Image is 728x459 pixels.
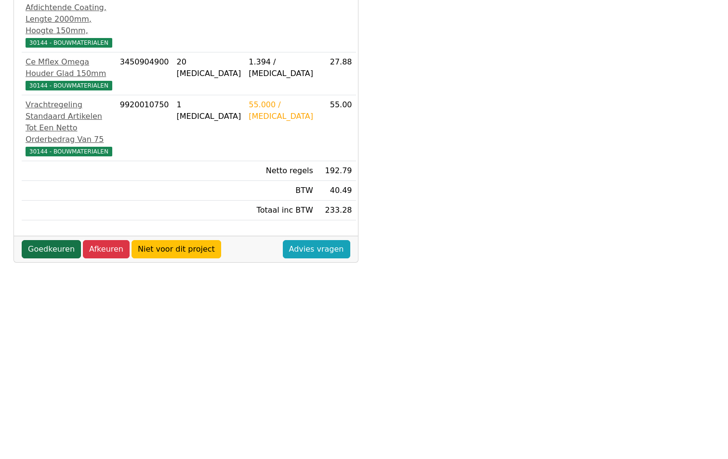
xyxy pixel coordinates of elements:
td: 233.28 [317,201,356,220]
td: 55.00 [317,95,356,161]
a: Goedkeuren [22,240,81,258]
td: BTW [245,181,317,201]
div: 1.394 / [MEDICAL_DATA] [249,56,313,79]
td: 27.88 [317,52,356,95]
span: 30144 - BOUWMATERIALEN [26,147,112,156]
td: Netto regels [245,161,317,181]
span: 30144 - BOUWMATERIALEN [26,38,112,48]
div: Vrachtregeling Standaard Artikelen Tot Een Netto Orderbedrag Van 75 [26,99,112,145]
div: 20 [MEDICAL_DATA] [177,56,241,79]
td: 192.79 [317,161,356,181]
div: 1 [MEDICAL_DATA] [177,99,241,122]
a: Niet voor dit project [132,240,221,258]
a: Ce Mflex Omega Houder Glad 150mm30144 - BOUWMATERIALEN [26,56,112,91]
a: Afkeuren [83,240,130,258]
td: Totaal inc BTW [245,201,317,220]
td: 40.49 [317,181,356,201]
div: 55.000 / [MEDICAL_DATA] [249,99,313,122]
td: 3450904900 [116,52,173,95]
td: 9920010750 [116,95,173,161]
a: Advies vragen [283,240,350,258]
a: Vrachtregeling Standaard Artikelen Tot Een Netto Orderbedrag Van 7530144 - BOUWMATERIALEN [26,99,112,157]
div: Ce Mflex Omega Houder Glad 150mm [26,56,112,79]
span: 30144 - BOUWMATERIALEN [26,81,112,90]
